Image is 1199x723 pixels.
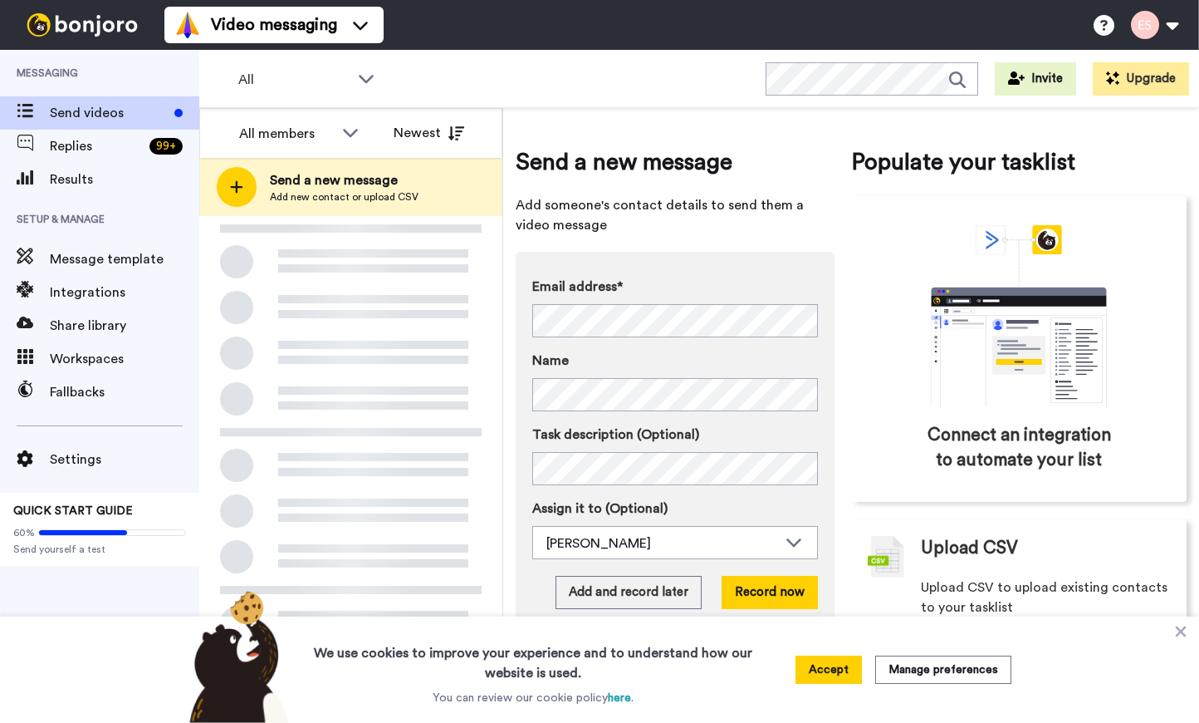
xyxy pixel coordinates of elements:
div: 99 + [149,138,183,155]
button: Record now [722,576,818,609]
img: bj-logo-header-white.svg [20,13,144,37]
button: Accept [795,656,862,684]
span: Connect an integration to automate your list [922,423,1116,473]
img: vm-color.svg [174,12,201,38]
button: Add and record later [555,576,702,609]
div: [PERSON_NAME] [546,534,777,553]
div: animation [894,225,1143,406]
span: Upload CSV [921,536,1018,561]
span: Upload CSV to upload existing contacts to your tasklist [921,578,1170,617]
span: Replies [50,136,143,156]
span: Send videos [50,103,168,123]
label: Task description (Optional) [532,425,818,445]
span: Share library [50,316,199,336]
span: Results [50,170,199,189]
button: Invite [995,62,1076,96]
span: 60% [13,526,35,539]
button: Newest [381,116,477,150]
span: Integrations [50,283,199,302]
span: Populate your tasklist [851,145,1187,179]
p: You can review our cookie policy . [433,690,634,706]
img: bear-with-cookie.png [174,590,297,723]
span: Message template [50,249,199,269]
span: Add new contact or upload CSV [270,190,418,204]
span: Send yourself a test [13,543,186,556]
span: Add someone's contact details to send them a video message [516,195,834,235]
div: All members [239,124,334,144]
button: Manage preferences [875,656,1011,684]
img: csv-grey.png [868,536,904,578]
label: Email address* [532,277,818,297]
span: Workspaces [50,349,199,369]
span: Send a new message [516,145,834,179]
span: Video messaging [211,13,337,37]
span: QUICK START GUIDE [13,505,133,517]
span: Settings [50,450,199,470]
h3: We use cookies to improve your experience and to understand how our website is used. [297,633,769,683]
label: Assign it to (Optional) [532,499,818,519]
span: Name [532,351,569,371]
a: here [608,692,631,704]
button: Upgrade [1093,62,1189,96]
span: All [238,70,350,90]
span: Send a new message [270,170,418,190]
span: Fallbacks [50,382,199,402]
